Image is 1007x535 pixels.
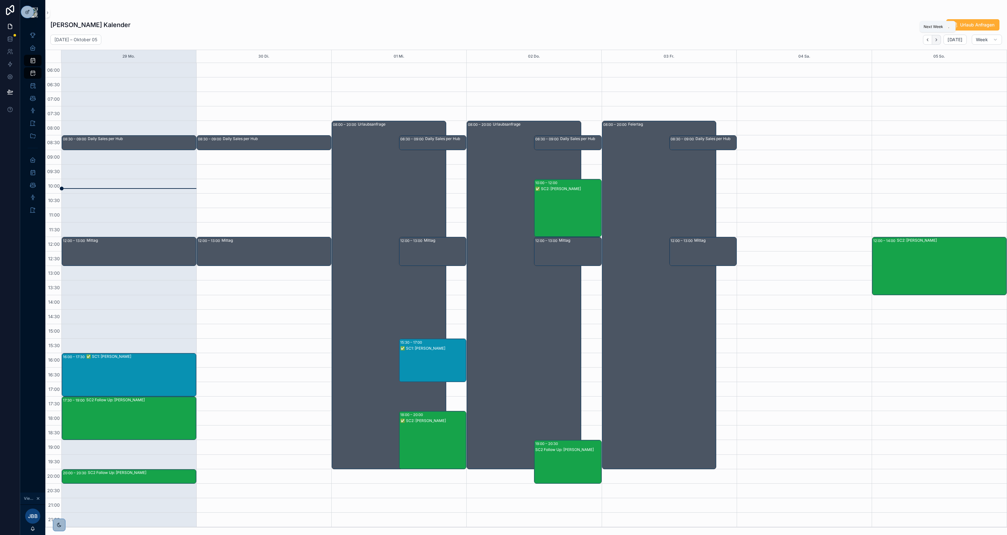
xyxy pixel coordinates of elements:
button: 05 So. [933,50,945,63]
span: Next Week [924,24,943,29]
div: SC2 Follow Up: [PERSON_NAME] [535,447,601,452]
div: ✅ SC1: [PERSON_NAME] [400,346,466,351]
div: Mittag [424,238,466,243]
div: 08:30 – 09:00 [400,136,425,142]
h1: [PERSON_NAME] Kalender [50,20,131,29]
button: Back [923,35,932,45]
div: 12:00 – 13:00Mittag [62,237,196,266]
button: 03 Fr. [664,50,674,63]
span: 10:30 [47,198,61,203]
div: 12:00 – 13:00 [400,238,424,244]
div: 08:00 – 20:00Urlaubsanfrage [467,121,581,469]
span: 13:30 [47,285,61,290]
div: 16:00 – 17:30 [63,354,86,360]
div: 08:30 – 09:00Daily Sales per Hub [399,136,466,149]
button: [DATE] [943,35,966,45]
span: 08:00 [46,125,61,131]
div: 12:00 – 13:00 [535,238,559,244]
div: 08:00 – 20:00 [468,121,493,128]
span: [DATE] [948,37,962,42]
div: 08:30 – 09:00Daily Sales per Hub [62,136,196,149]
div: ✅ SC2: [PERSON_NAME] [535,186,601,191]
div: 08:30 – 09:00Daily Sales per Hub [670,136,736,149]
div: SC2 Follow Up: [PERSON_NAME] [86,397,196,403]
span: 17:00 [47,386,61,392]
button: 02 Do. [528,50,540,63]
div: Mittag [87,238,196,243]
div: 20:00 – 20:30SC2 Follow Up: [PERSON_NAME] [62,470,196,483]
div: 20:00 – 20:30 [63,470,88,476]
div: 08:00 – 20:00Feiertag [602,121,716,469]
button: 30 Di. [258,50,269,63]
span: 07:00 [46,96,61,102]
div: Mittag [694,238,736,243]
button: 01 Mi. [394,50,404,63]
span: 06:00 [46,67,61,73]
h2: [DATE] – Oktober 05 [54,37,97,43]
span: 08:30 [46,140,61,145]
span: 16:00 [47,357,61,363]
div: 12:00 – 14:00SC2: [PERSON_NAME] [872,237,1006,295]
div: ✅ SC1: [PERSON_NAME] [86,354,196,359]
span: . [946,24,951,29]
div: 18:00 – 20:00✅ SC2: [PERSON_NAME] [399,411,466,469]
div: Daily Sales per Hub [223,136,331,141]
div: Daily Sales per Hub [695,136,736,141]
span: 18:30 [47,430,61,435]
button: Week [972,35,1002,45]
div: Mittag [222,238,331,243]
span: 15:00 [47,328,61,334]
span: Week [976,37,988,42]
button: Next [932,35,941,45]
div: 19:00 – 20:30 [535,441,560,447]
span: 14:30 [47,314,61,319]
div: 08:30 – 09:00 [535,136,560,142]
span: 07:30 [46,111,61,116]
div: 08:30 – 09:00 [671,136,695,142]
button: 04 Sa. [798,50,810,63]
span: 21:30 [47,517,61,522]
span: 20:00 [46,473,61,479]
span: 12:30 [47,256,61,261]
div: 12:00 – 13:00Mittag [197,237,331,266]
div: 18:00 – 20:00 [400,412,425,418]
div: 12:00 – 13:00Mittag [399,237,466,266]
div: 17:30 – 19:00 [63,397,86,403]
div: 15:30 – 17:00✅ SC1: [PERSON_NAME] [399,339,466,382]
span: 11:30 [48,227,61,232]
span: 17:30 [47,401,61,406]
div: 08:30 – 09:00Daily Sales per Hub [534,136,601,149]
span: 13:00 [47,270,61,276]
div: Mittag [559,238,601,243]
div: 12:00 – 13:00Mittag [670,237,736,266]
span: 19:30 [47,459,61,464]
div: Daily Sales per Hub [425,136,466,141]
span: 20:30 [46,488,61,493]
div: 08:30 – 09:00Daily Sales per Hub [197,136,331,149]
span: 14:00 [47,299,61,305]
div: ✅ SC2: [PERSON_NAME] [400,418,466,423]
span: 11:00 [48,212,61,217]
div: 08:00 – 20:00 [333,121,358,128]
div: Daily Sales per Hub [88,136,196,141]
span: 16:30 [47,372,61,377]
div: 10:00 – 12:00✅ SC2: [PERSON_NAME] [534,179,601,237]
div: scrollable content [20,25,45,224]
div: 12:00 – 13:00 [63,238,87,244]
div: 08:30 – 09:00 [63,136,88,142]
div: 19:00 – 20:30SC2 Follow Up: [PERSON_NAME] [534,440,601,483]
div: 15:30 – 17:00 [400,339,424,346]
span: Viewing as [PERSON_NAME] [24,496,35,501]
button: 29 Mo. [122,50,135,63]
span: 21:00 [47,502,61,508]
span: JBB [28,512,38,520]
span: 19:00 [47,444,61,450]
div: 12:00 – 14:00 [873,238,897,244]
span: 12:00 [47,241,61,247]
